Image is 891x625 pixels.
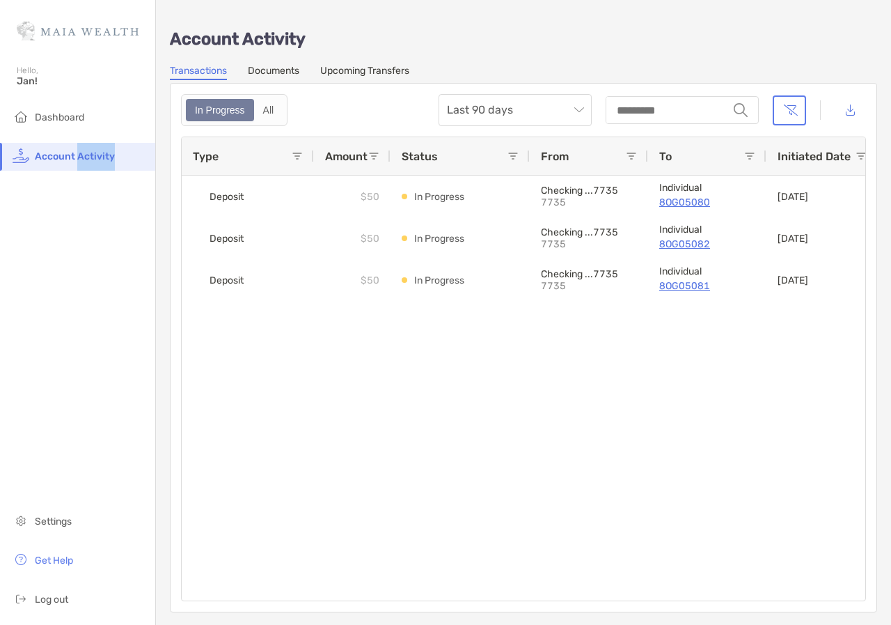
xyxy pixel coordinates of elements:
[210,227,244,250] span: Deposit
[13,590,29,607] img: logout icon
[170,31,877,48] p: Account Activity
[541,196,637,208] p: 7735
[734,103,748,117] img: input icon
[541,238,637,250] p: 7735
[659,236,755,253] a: 8OG05082
[402,150,438,163] span: Status
[447,95,583,125] span: Last 90 days
[210,185,244,208] span: Deposit
[414,230,464,247] p: In Progress
[361,230,379,247] p: $50
[17,75,147,87] span: Jan!
[659,277,755,295] a: 8OG05081
[255,100,282,120] div: All
[778,150,851,163] span: Initiated Date
[778,191,808,203] p: [DATE]
[13,551,29,568] img: get-help icon
[778,275,808,286] p: [DATE]
[35,555,73,566] span: Get Help
[181,94,287,126] div: segmented control
[541,185,637,196] p: Checking ...7735
[659,182,755,194] p: Individual
[35,516,72,527] span: Settings
[35,111,84,123] span: Dashboard
[541,268,637,280] p: Checking ...7735
[659,194,755,211] a: 8OG05080
[17,6,139,56] img: Zoe Logo
[541,280,637,292] p: 7735
[35,594,68,605] span: Log out
[778,233,808,245] p: [DATE]
[361,272,379,289] p: $50
[13,512,29,529] img: settings icon
[414,188,464,206] p: In Progress
[187,100,253,120] div: In Progress
[414,272,464,289] p: In Progress
[773,95,806,125] button: Clear filters
[659,265,755,277] p: Individual
[193,150,219,163] span: Type
[13,108,29,125] img: household icon
[541,150,569,163] span: From
[325,150,368,163] span: Amount
[659,224,755,236] p: Individual
[320,65,409,80] a: Upcoming Transfers
[13,147,29,164] img: activity icon
[170,65,227,80] a: Transactions
[248,65,299,80] a: Documents
[210,269,244,292] span: Deposit
[35,151,115,162] span: Account Activity
[361,188,379,206] p: $50
[659,150,672,163] span: To
[541,226,637,238] p: Checking ...7735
